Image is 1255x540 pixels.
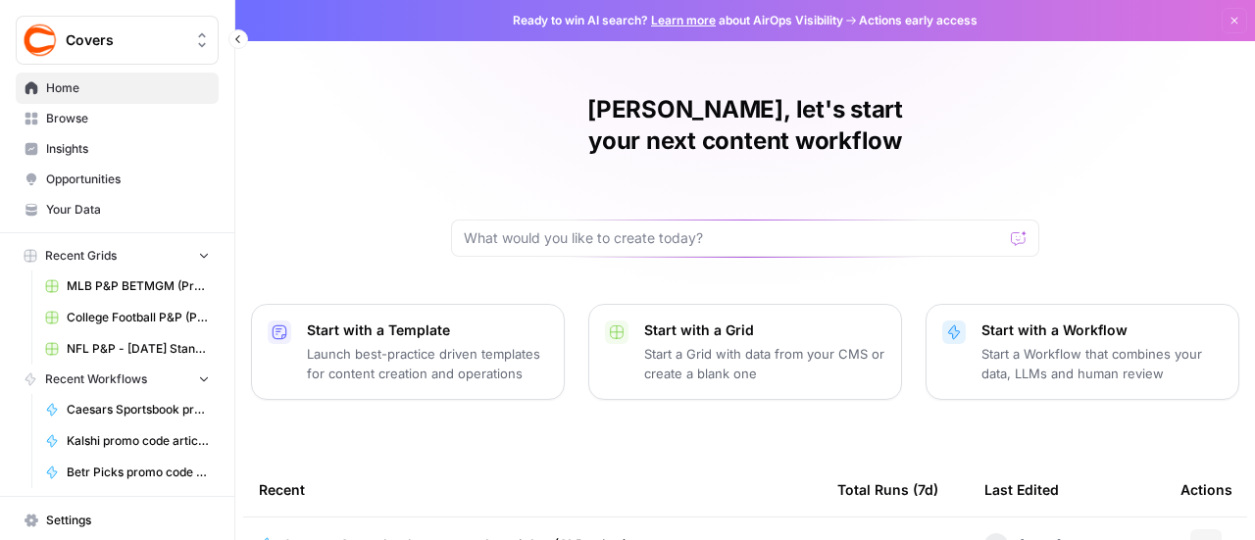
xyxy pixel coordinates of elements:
[67,277,210,295] span: MLB P&P BETMGM (Production) Grid (1)
[16,133,219,165] a: Insights
[36,333,219,365] a: NFL P&P - [DATE] Standard (Production) Grid (1)
[464,228,1003,248] input: What would you like to create today?
[644,320,885,340] p: Start with a Grid
[46,201,210,219] span: Your Data
[46,110,210,127] span: Browse
[837,463,938,516] div: Total Runs (7d)
[16,73,219,104] a: Home
[981,344,1223,383] p: Start a Workflow that combines your data, LLMs and human review
[36,394,219,425] a: Caesars Sportsbook promo code articles (SI Betting)
[1180,463,1232,516] div: Actions
[259,463,806,516] div: Recent
[23,23,58,58] img: Covers Logo
[16,505,219,536] a: Settings
[651,13,716,27] a: Learn more
[67,340,210,358] span: NFL P&P - [DATE] Standard (Production) Grid (1)
[45,247,117,265] span: Recent Grids
[513,12,843,29] span: Ready to win AI search? about AirOps Visibility
[588,304,902,400] button: Start with a GridStart a Grid with data from your CMS or create a blank one
[46,171,210,188] span: Opportunities
[16,103,219,134] a: Browse
[36,270,219,302] a: MLB P&P BETMGM (Production) Grid (1)
[644,344,885,383] p: Start a Grid with data from your CMS or create a blank one
[66,30,184,50] span: Covers
[984,463,1059,516] div: Last Edited
[46,140,210,158] span: Insights
[36,425,219,457] a: Kalshi promo code articles
[16,365,219,394] button: Recent Workflows
[859,12,978,29] span: Actions early access
[251,304,565,400] button: Start with a TemplateLaunch best-practice driven templates for content creation and operations
[16,16,219,65] button: Workspace: Covers
[67,464,210,481] span: Betr Picks promo code articles
[46,79,210,97] span: Home
[16,194,219,225] a: Your Data
[46,512,210,529] span: Settings
[926,304,1239,400] button: Start with a WorkflowStart a Workflow that combines your data, LLMs and human review
[307,320,548,340] p: Start with a Template
[67,401,210,418] span: Caesars Sportsbook promo code articles (SI Betting)
[67,432,210,450] span: Kalshi promo code articles
[451,94,1039,157] h1: [PERSON_NAME], let's start your next content workflow
[36,457,219,488] a: Betr Picks promo code articles
[307,344,548,383] p: Launch best-practice driven templates for content creation and operations
[36,302,219,333] a: College Football P&P (Production) Grid (1)
[16,164,219,195] a: Opportunities
[981,320,1223,340] p: Start with a Workflow
[45,370,147,388] span: Recent Workflows
[16,241,219,270] button: Recent Grids
[67,309,210,326] span: College Football P&P (Production) Grid (1)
